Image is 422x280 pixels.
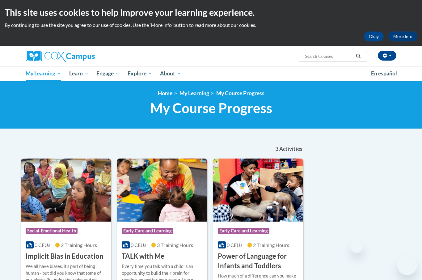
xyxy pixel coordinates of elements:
a: About [156,66,185,81]
span: 2 Training Hours [253,242,289,248]
span: Learn [69,70,89,77]
a: My Course Progress [216,90,264,96]
h3: Power of Language for Infants and Toddlers [218,252,298,271]
button: Search [354,53,363,60]
span: Early Care and Learning [122,228,173,234]
h3: Implicit Bias in Education [26,252,103,261]
button: Account Settings [378,51,396,61]
span: 2 Training Hours [61,242,97,248]
span: En español [371,70,397,77]
span: My Course Progress [150,100,272,116]
input: Search Courses [304,53,354,60]
span: 0 CEUs [35,242,50,248]
span: Early Care and Learning [218,228,269,234]
a: My Learning [179,90,209,96]
a: En español [367,67,401,80]
span: Social-Emotional Health [26,228,78,234]
span: Engage [96,70,120,77]
a: Engage [92,66,124,81]
p: By continuing to use the site you agree to our use of cookies. Use the ‘More info’ button to read... [5,22,417,28]
span: About [160,70,181,77]
span: 3 [275,146,278,152]
img: Course Logo [117,159,207,222]
span: My Learning [26,70,61,77]
h2: This site uses cookies to help improve your learning experience. [5,6,417,19]
button: Okay [364,32,384,41]
img: Cox Campus [26,51,95,62]
h3: TALK with Me [122,252,164,261]
a: Cox Campus [26,51,143,62]
span: 0 CEUs [227,242,243,248]
span: Explore [128,70,152,77]
img: Course Logo [213,159,303,222]
div: Main menu [16,66,406,81]
a: Explore [124,66,156,81]
a: Home [158,90,172,96]
span: 0 CEUs [131,242,146,248]
iframe: Button to launch messaging window [397,255,417,275]
span: Activities [279,146,302,152]
img: Course Logo [21,159,111,222]
a: More Info [388,32,417,41]
span: 3 Training Hours [157,242,193,248]
a: My Learning [22,66,65,81]
a: Learn [65,66,93,81]
iframe: Close message [351,240,363,253]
